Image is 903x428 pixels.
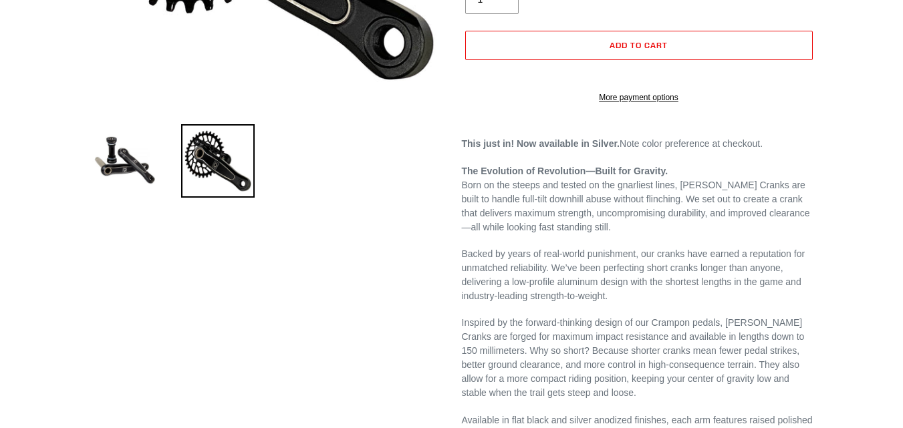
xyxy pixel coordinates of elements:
[465,31,813,60] button: Add to cart
[462,137,816,151] p: Note color preference at checkout.
[181,124,255,198] img: Load image into Gallery viewer, Canfield Bikes DH Cranks
[462,138,620,149] strong: This just in! Now available in Silver.
[462,247,816,303] p: Backed by years of real-world punishment, our cranks have earned a reputation for unmatched relia...
[610,40,668,50] span: Add to cart
[465,91,813,103] a: More payment options
[462,164,816,234] p: Born on the steeps and tested on the gnarliest lines, [PERSON_NAME] Cranks are built to handle fu...
[462,166,668,176] strong: The Evolution of Revolution—Built for Gravity.
[88,124,161,198] img: Load image into Gallery viewer, Canfield Bikes DH Cranks
[462,316,816,400] p: Inspired by the forward-thinking design of our Crampon pedals, [PERSON_NAME] Cranks are forged fo...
